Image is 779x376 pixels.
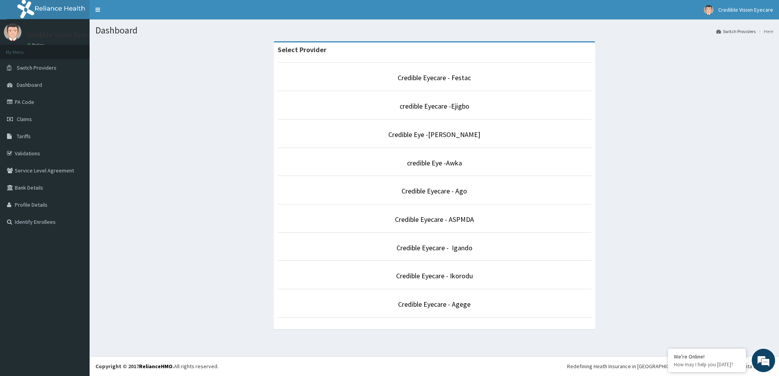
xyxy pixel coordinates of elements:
[402,186,467,195] a: Credible Eyecare - Ago
[17,133,31,140] span: Tariffs
[95,363,174,370] strong: Copyright © 2017 .
[395,215,474,224] a: Credible Eyecare - ASPMDA
[567,362,773,370] div: Redefining Heath Insurance in [GEOGRAPHIC_DATA] using Telemedicine and Data Science!
[718,6,773,13] span: Credible Vision Eyecare
[90,356,779,376] footer: All rights reserved.
[17,81,42,88] span: Dashboard
[674,361,740,368] p: How may I help you today?
[17,116,32,123] span: Claims
[396,271,473,280] a: Credible Eyecare - Ikorodu
[278,45,326,54] strong: Select Provider
[95,25,773,35] h1: Dashboard
[756,28,773,35] li: Here
[674,353,740,360] div: We're Online!
[407,158,462,167] a: credible Eye -Awka
[398,73,471,82] a: Credible Eyecare - Festac
[398,300,471,309] a: Credible Eyecare - Agege
[4,23,21,41] img: User Image
[716,28,756,35] a: Switch Providers
[388,130,480,139] a: Credible Eye -[PERSON_NAME]
[17,64,56,71] span: Switch Providers
[400,102,469,111] a: credible Eyecare -Ejigbo
[704,5,714,15] img: User Image
[139,363,173,370] a: RelianceHMO
[27,32,98,39] p: Credible Vision Eyecare
[27,42,46,48] a: Online
[397,243,472,252] a: Credible Eyecare - Igando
